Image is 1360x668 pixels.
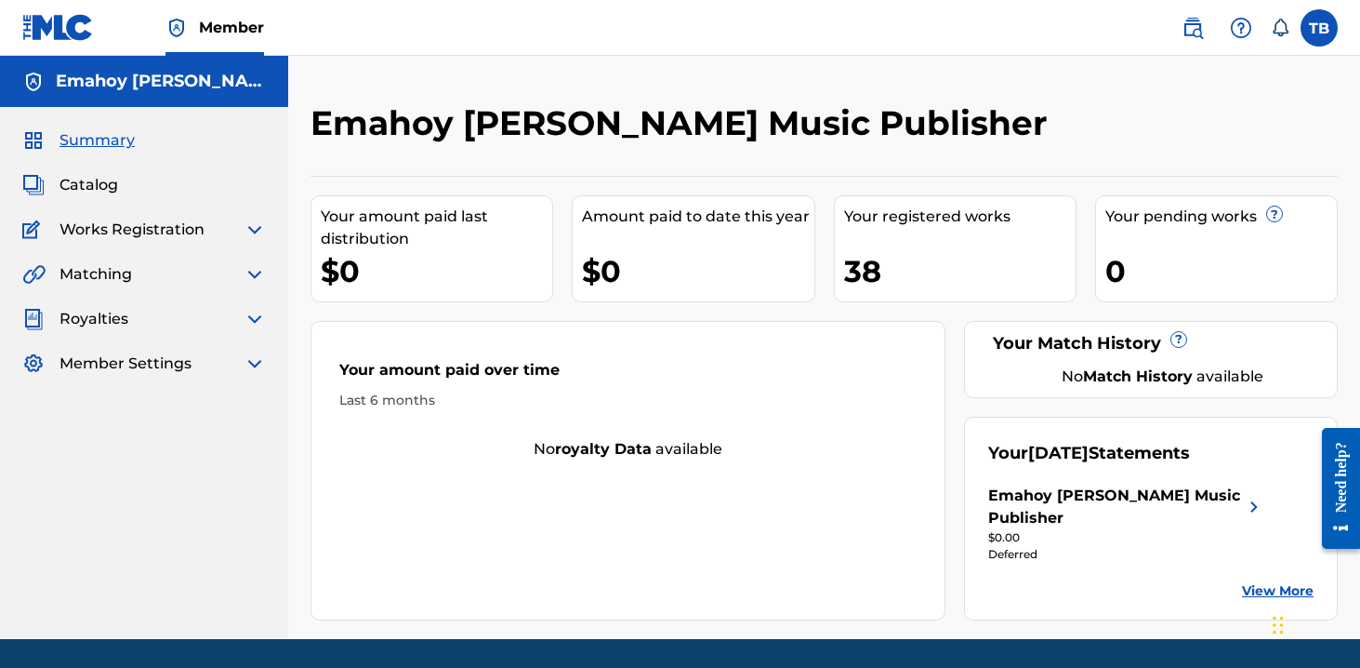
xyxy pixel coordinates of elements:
iframe: Chat Widget [1267,579,1360,668]
img: help [1230,17,1252,39]
a: View More [1242,581,1314,601]
h5: Emahoy Tsege Mariam Music Publisher [56,71,266,92]
div: No available [1011,366,1314,388]
img: expand [244,353,266,375]
img: expand [244,308,266,330]
span: ? [1267,207,1282,221]
a: SummarySummary [22,129,135,152]
div: Your registered works [844,206,1076,228]
a: Emahoy [PERSON_NAME] Music Publisherright chevron icon$0.00Deferred [988,485,1264,563]
img: Royalties [22,308,45,330]
div: Your amount paid over time [339,359,917,391]
img: Accounts [22,71,45,93]
span: Catalog [59,174,118,196]
img: MLC Logo [22,14,94,41]
img: Works Registration [22,219,46,241]
div: Notifications [1271,19,1289,37]
div: Last 6 months [339,391,917,410]
span: Summary [59,129,135,152]
img: Member Settings [22,353,45,375]
div: Your amount paid last distribution [321,206,552,250]
a: Public Search [1174,9,1211,47]
h2: Emahoy [PERSON_NAME] Music Publisher [310,102,1057,144]
iframe: Resource Center [1308,414,1360,564]
span: Member [199,17,264,38]
img: Summary [22,129,45,152]
img: Top Rightsholder [165,17,188,39]
div: Drag [1273,597,1284,653]
span: ? [1171,332,1186,347]
img: Catalog [22,174,45,196]
strong: royalty data [555,440,652,458]
img: expand [244,263,266,286]
div: 0 [1105,250,1337,292]
span: Member Settings [59,353,191,375]
span: Works Registration [59,219,205,241]
div: No available [311,438,944,461]
img: expand [244,219,266,241]
div: Your pending works [1105,206,1337,228]
span: Matching [59,263,132,286]
div: Your Statements [988,441,1190,466]
div: User Menu [1301,9,1338,47]
img: search [1182,17,1204,39]
a: CatalogCatalog [22,174,118,196]
div: $0.00 [988,529,1264,546]
img: right chevron icon [1243,485,1265,529]
div: 38 [844,250,1076,292]
div: Help [1222,9,1260,47]
div: Deferred [988,546,1264,563]
div: $0 [321,250,552,292]
div: Your Match History [988,331,1314,356]
img: Matching [22,263,46,286]
span: Royalties [59,308,128,330]
div: Emahoy [PERSON_NAME] Music Publisher [988,485,1242,529]
span: [DATE] [1028,443,1089,463]
strong: Match History [1083,367,1193,385]
div: $0 [582,250,813,292]
div: Amount paid to date this year [582,206,813,228]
